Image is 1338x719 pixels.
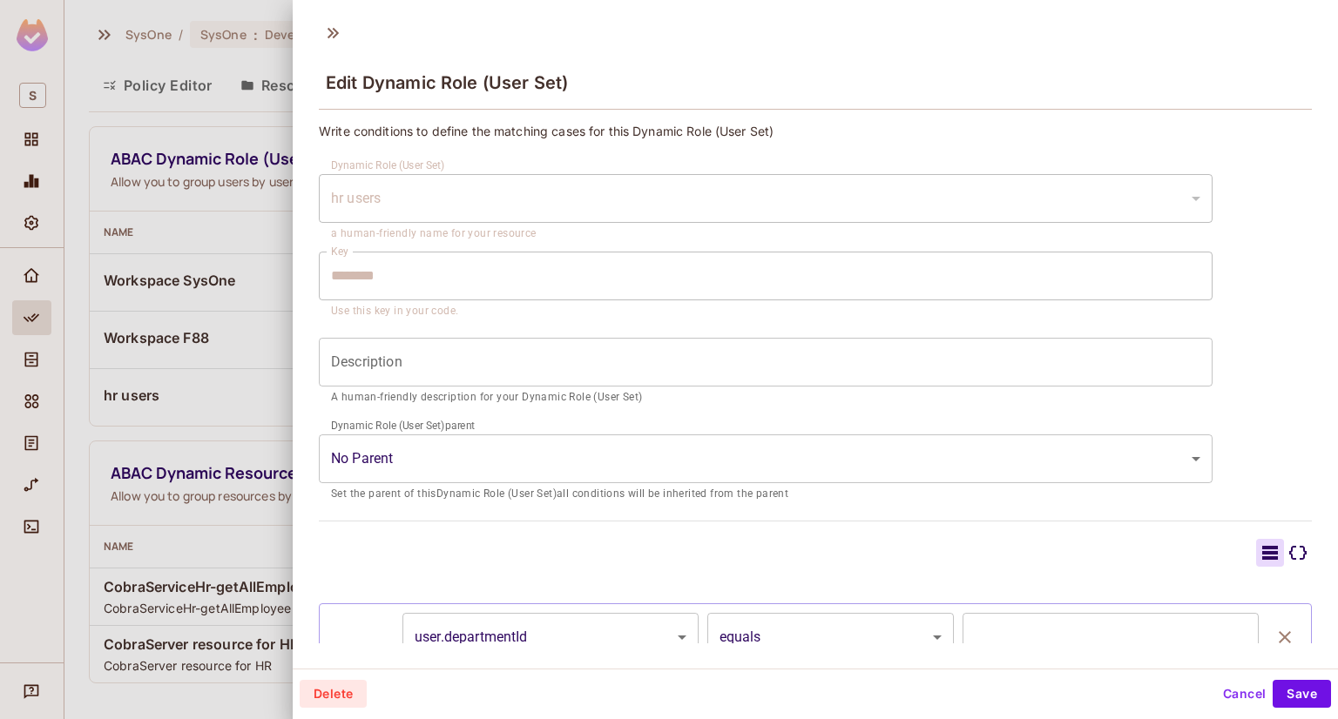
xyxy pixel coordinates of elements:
label: Dynamic Role (User Set) parent [331,418,475,433]
button: Cancel [1216,680,1273,708]
button: Delete [300,680,367,708]
span: Edit Dynamic Role (User Set) [326,72,568,93]
label: Key [331,244,348,259]
p: A human-friendly description for your Dynamic Role (User Set) [331,389,1200,407]
p: Set the parent of this Dynamic Role (User Set) all conditions will be inherited from the parent [331,486,1200,503]
div: equals [707,613,955,662]
div: user.departmentId [402,613,699,662]
div: Without label [319,174,1213,223]
button: Save [1273,680,1331,708]
p: Use this key in your code. [331,303,1200,320]
p: a human-friendly name for your resource [331,225,1200,243]
label: Dynamic Role (User Set) [331,158,445,172]
div: Without label [319,434,1213,483]
p: Write conditions to define the matching cases for this Dynamic Role (User Set) [319,123,1312,139]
